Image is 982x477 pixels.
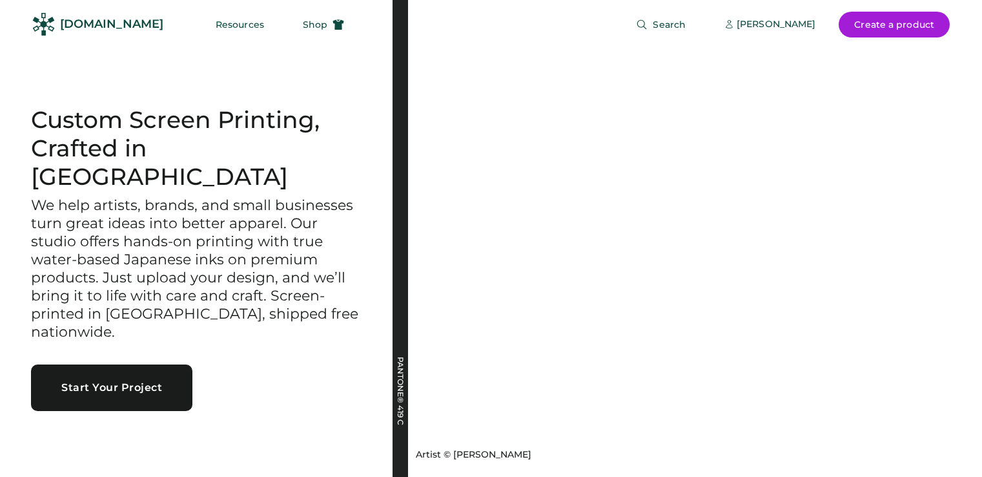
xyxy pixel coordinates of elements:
[620,12,701,37] button: Search
[200,12,280,37] button: Resources
[411,443,531,461] a: Artist © [PERSON_NAME]
[287,12,360,37] button: Shop
[653,20,686,29] span: Search
[839,12,950,37] button: Create a product
[303,20,327,29] span: Shop
[31,106,362,191] h1: Custom Screen Printing, Crafted in [GEOGRAPHIC_DATA]
[60,16,163,32] div: [DOMAIN_NAME]
[31,196,362,341] h3: We help artists, brands, and small businesses turn great ideas into better apparel. Our studio of...
[32,13,55,36] img: Rendered Logo - Screens
[416,449,531,461] div: Artist © [PERSON_NAME]
[31,365,192,411] button: Start Your Project
[737,18,815,31] div: [PERSON_NAME]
